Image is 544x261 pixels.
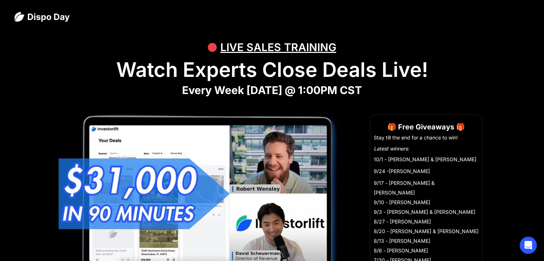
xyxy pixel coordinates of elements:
[374,134,479,141] li: Stay till the end for a chance to win!
[182,84,362,97] strong: Every Week [DATE] @ 1:00PM CST
[374,146,409,152] em: Latest winners:
[14,58,530,82] h1: Watch Experts Close Deals Live!
[520,237,537,254] div: Open Intercom Messenger
[374,166,479,176] li: 9/24 -[PERSON_NAME]
[220,36,336,58] div: LIVE SALES TRAINING
[374,154,479,164] li: 10/1 - [PERSON_NAME] & [PERSON_NAME]
[387,123,465,131] strong: 🎁 Free Giveaways 🎁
